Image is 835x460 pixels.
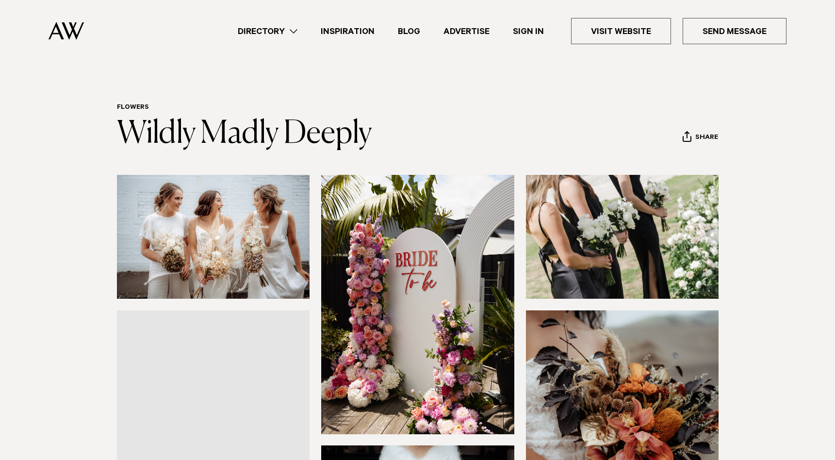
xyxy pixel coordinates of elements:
[501,25,556,38] a: Sign In
[571,18,671,44] a: Visit Website
[49,22,84,40] img: Auckland Weddings Logo
[117,104,149,112] a: Flowers
[386,25,432,38] a: Blog
[309,25,386,38] a: Inspiration
[695,134,718,143] span: Share
[117,119,372,150] a: Wildly Madly Deeply
[432,25,501,38] a: Advertise
[682,131,719,145] button: Share
[683,18,786,44] a: Send Message
[226,25,309,38] a: Directory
